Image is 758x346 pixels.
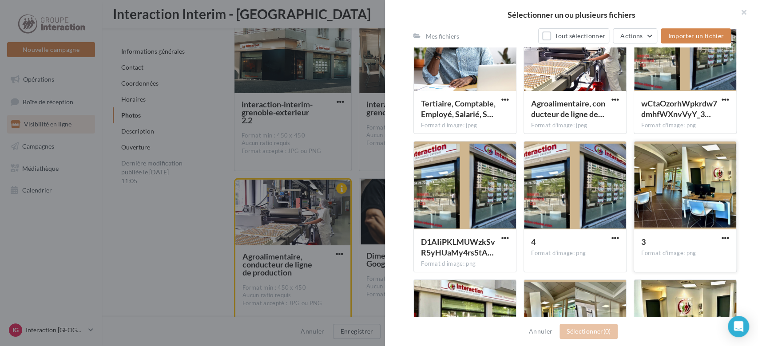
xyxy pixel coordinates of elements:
[641,98,717,119] span: wCtaOzorhWpkrdw7dmhfWXnvVyY_3NhfvXTfHLW9QKMsuu47lG2HeKA7gcwgvCsPhi_vhXCQBXsgMzVb=s0
[641,249,729,257] div: Format d'image: png
[641,237,646,247] span: 3
[525,326,556,337] button: Annuler
[560,324,618,339] button: Sélectionner(0)
[421,260,509,268] div: Format d'image: png
[421,98,496,119] span: Tertiaire, Comptable, Employé, Salarié, Sourire
[668,32,724,39] span: Importer un fichier
[661,28,731,43] button: Importer un fichier
[620,32,643,39] span: Actions
[531,237,536,247] span: 4
[421,122,509,130] div: Format d'image: jpeg
[613,28,657,43] button: Actions
[399,11,744,19] h2: Sélectionner un ou plusieurs fichiers
[531,249,619,257] div: Format d'image: png
[641,122,729,130] div: Format d'image: png
[538,28,609,43] button: Tout sélectionner
[531,122,619,130] div: Format d'image: jpeg
[421,237,495,257] span: D1AIiPKLMUWzkSvR5yHUaMy4rsStAHaCB1wyszwLxHG_Pb6JpGSI_-RRptKGZyyDvvzs81BcUvopZP3O=s0
[728,316,749,337] div: Open Intercom Messenger
[603,327,611,335] span: (0)
[531,98,605,119] span: Agroalimentaire, conducteur de ligne de production
[426,32,459,41] div: Mes fichiers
